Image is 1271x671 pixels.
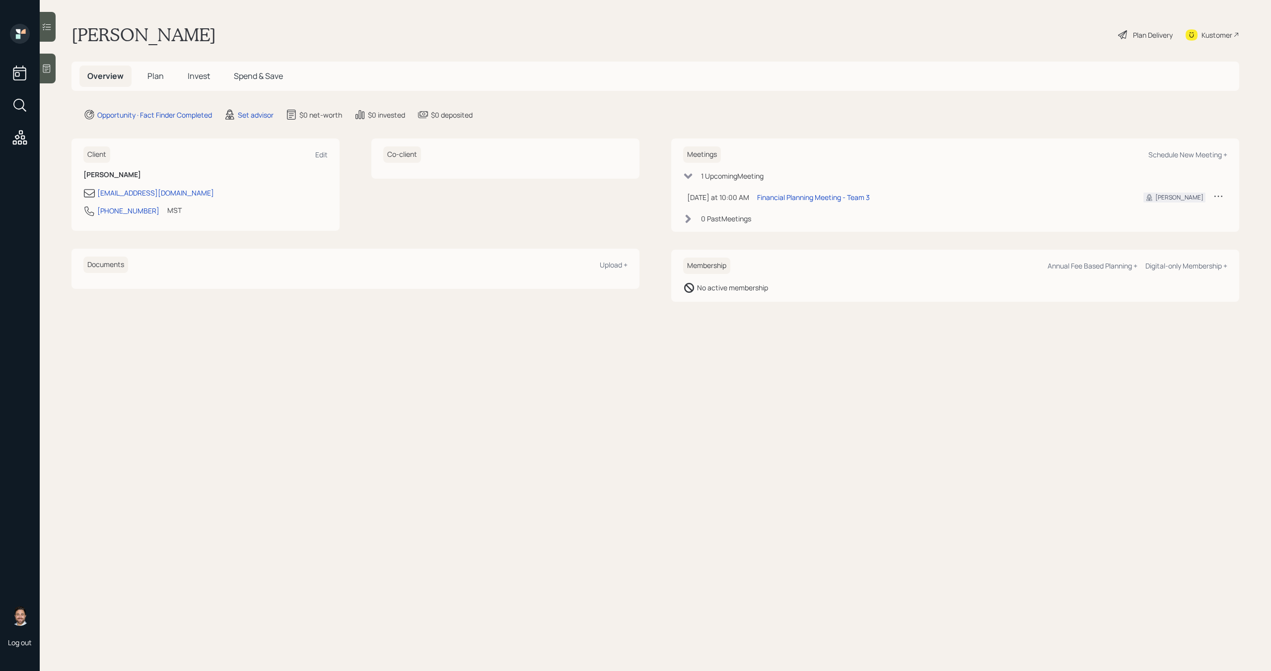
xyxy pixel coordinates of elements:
[683,146,721,163] h6: Meetings
[71,24,216,46] h1: [PERSON_NAME]
[8,638,32,647] div: Log out
[167,205,182,215] div: MST
[701,213,751,224] div: 0 Past Meeting s
[431,110,473,120] div: $0 deposited
[701,171,764,181] div: 1 Upcoming Meeting
[97,188,214,198] div: [EMAIL_ADDRESS][DOMAIN_NAME]
[97,205,159,216] div: [PHONE_NUMBER]
[600,260,628,269] div: Upload +
[188,70,210,81] span: Invest
[1133,30,1173,40] div: Plan Delivery
[697,282,768,293] div: No active membership
[757,192,870,202] div: Financial Planning Meeting - Team 3
[1048,261,1137,270] div: Annual Fee Based Planning +
[383,146,421,163] h6: Co-client
[83,257,128,273] h6: Documents
[83,146,110,163] h6: Client
[299,110,342,120] div: $0 net-worth
[83,171,328,179] h6: [PERSON_NAME]
[1155,193,1203,202] div: [PERSON_NAME]
[238,110,274,120] div: Set advisor
[234,70,283,81] span: Spend & Save
[315,150,328,159] div: Edit
[1145,261,1227,270] div: Digital-only Membership +
[87,70,124,81] span: Overview
[1201,30,1232,40] div: Kustomer
[10,606,30,626] img: michael-russo-headshot.png
[97,110,212,120] div: Opportunity · Fact Finder Completed
[1148,150,1227,159] div: Schedule New Meeting +
[687,192,749,202] div: [DATE] at 10:00 AM
[147,70,164,81] span: Plan
[683,258,730,274] h6: Membership
[368,110,405,120] div: $0 invested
